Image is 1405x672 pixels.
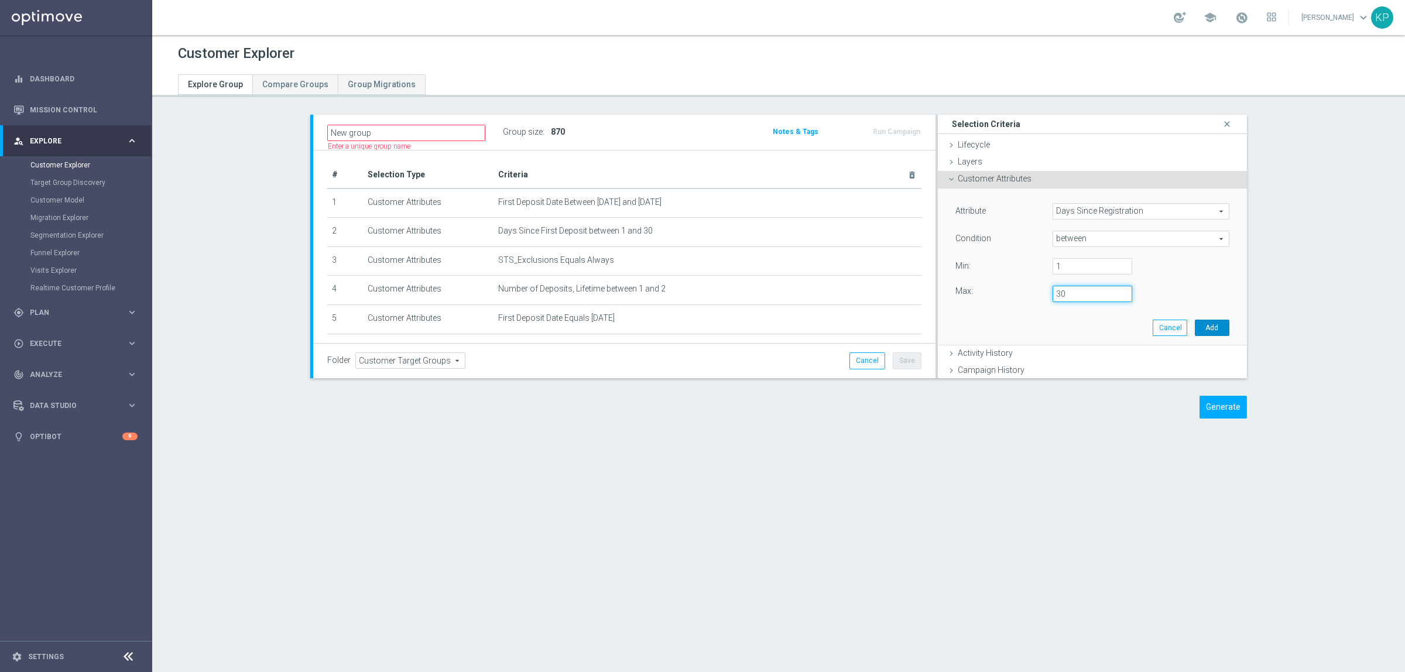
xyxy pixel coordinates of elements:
i: settings [12,652,22,662]
i: keyboard_arrow_right [126,338,138,349]
div: track_changes Analyze keyboard_arrow_right [13,370,138,379]
i: keyboard_arrow_right [126,135,138,146]
td: Customer Attributes [363,188,494,218]
div: KP [1371,6,1393,29]
i: person_search [13,136,24,146]
div: Execute [13,338,126,349]
div: Migration Explorer [30,209,151,227]
div: Optibot [13,421,138,452]
a: [PERSON_NAME]keyboard_arrow_down [1300,9,1371,26]
div: Analyze [13,369,126,380]
button: Mission Control [13,105,138,115]
div: Customer Model [30,191,151,209]
span: keyboard_arrow_down [1357,11,1370,24]
span: STS_Exclusions Equals Always [498,255,614,265]
a: Realtime Customer Profile [30,283,122,293]
span: Number of Deposits, Lifetime between 1 and 2 [498,284,666,294]
div: Explore [13,136,126,146]
i: gps_fixed [13,307,24,318]
label: Enter a unique group name [328,142,410,152]
h3: Selection Criteria [952,119,1020,129]
label: Max: [955,286,973,296]
span: Days Since First Deposit between 1 and 30 [498,226,653,236]
i: keyboard_arrow_right [126,307,138,318]
i: close [1221,116,1233,132]
button: play_circle_outline Execute keyboard_arrow_right [13,339,138,348]
span: Analyze [30,371,126,378]
button: lightbulb Optibot 9 [13,432,138,441]
button: Cancel [849,352,885,369]
span: Group Migrations [348,80,416,89]
div: gps_fixed Plan keyboard_arrow_right [13,308,138,317]
div: Data Studio keyboard_arrow_right [13,401,138,410]
i: keyboard_arrow_right [126,400,138,411]
div: Plan [13,307,126,318]
div: Realtime Customer Profile [30,279,151,297]
button: Add [1195,320,1229,336]
td: 4 [327,276,363,305]
button: Cancel [1153,320,1187,336]
span: First Deposit Date Equals [DATE] [498,313,615,323]
i: track_changes [13,369,24,380]
th: Selection Type [363,162,494,188]
span: Explore Group [188,80,243,89]
span: Lifecycle [958,140,990,149]
lable: Condition [955,234,991,243]
th: # [327,162,363,188]
button: Generate [1200,396,1247,419]
label: Min: [955,260,971,271]
a: Customer Explorer [30,160,122,170]
span: Data Studio [30,402,126,409]
td: Customer Attributes [363,276,494,305]
td: 2 [327,218,363,247]
i: lightbulb [13,431,24,442]
div: Visits Explorer [30,262,151,279]
button: Notes & Tags [772,125,820,138]
span: school [1204,11,1216,24]
div: Segmentation Explorer [30,227,151,244]
label: Folder [327,355,351,365]
ul: Tabs [178,74,426,95]
span: Layers [958,157,982,166]
span: Explore [30,138,126,145]
a: Customer Model [30,196,122,205]
a: Optibot [30,421,122,452]
button: equalizer Dashboard [13,74,138,84]
div: Dashboard [13,63,138,94]
input: Enter a name for this target group [327,125,485,141]
button: Save [893,352,921,369]
span: Customer Attributes [958,174,1032,183]
span: First Deposit Date Between [DATE] and [DATE] [498,197,662,207]
i: equalizer [13,74,24,84]
div: Data Studio [13,400,126,411]
a: Visits Explorer [30,266,122,275]
span: Plan [30,309,126,316]
lable: Attribute [955,206,986,215]
a: Mission Control [30,94,138,125]
span: Compare Groups [262,80,328,89]
td: Customer Attributes [363,304,494,334]
h1: Customer Explorer [178,45,294,62]
td: Customer Attributes [363,246,494,276]
a: Migration Explorer [30,213,122,222]
i: keyboard_arrow_right [126,369,138,380]
span: Execute [30,340,126,347]
label: : [543,127,544,137]
td: 5 [327,304,363,334]
a: Dashboard [30,63,138,94]
i: delete_forever [907,170,917,180]
div: Target Group Discovery [30,174,151,191]
td: Customer Attributes [363,218,494,247]
span: Activity History [958,348,1013,358]
a: Target Group Discovery [30,178,122,187]
span: 870 [551,127,565,136]
label: Group size [503,127,543,137]
i: play_circle_outline [13,338,24,349]
a: Funnel Explorer [30,248,122,258]
td: 1 [327,188,363,218]
div: 9 [122,433,138,440]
